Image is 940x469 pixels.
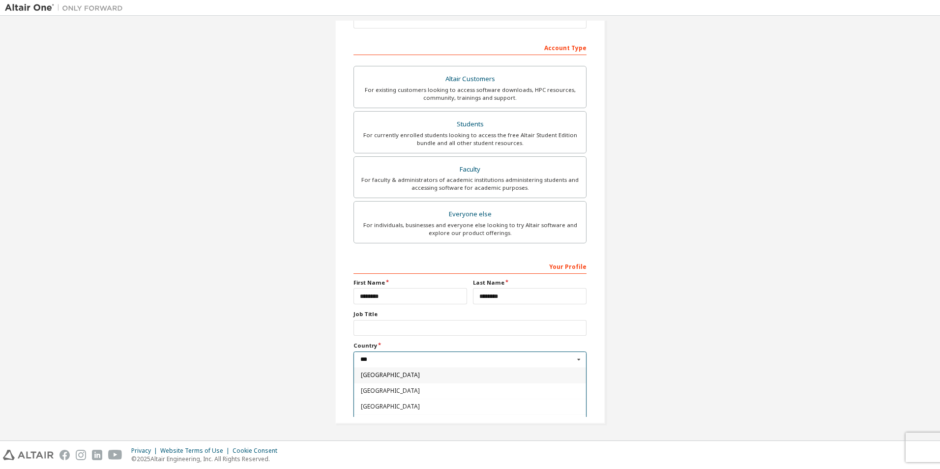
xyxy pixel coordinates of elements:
[360,176,580,192] div: For faculty & administrators of academic institutions administering students and accessing softwa...
[473,279,587,287] label: Last Name
[160,447,233,455] div: Website Terms of Use
[353,39,587,55] div: Account Type
[59,450,70,460] img: facebook.svg
[131,447,160,455] div: Privacy
[360,117,580,131] div: Students
[360,131,580,147] div: For currently enrolled students looking to access the free Altair Student Edition bundle and all ...
[360,221,580,237] div: For individuals, businesses and everyone else looking to try Altair software and explore our prod...
[233,447,283,455] div: Cookie Consent
[76,450,86,460] img: instagram.svg
[353,279,467,287] label: First Name
[5,3,128,13] img: Altair One
[353,342,587,350] label: Country
[360,72,580,86] div: Altair Customers
[361,372,580,378] span: [GEOGRAPHIC_DATA]
[360,163,580,176] div: Faculty
[3,450,54,460] img: altair_logo.svg
[108,450,122,460] img: youtube.svg
[361,388,580,394] span: [GEOGRAPHIC_DATA]
[92,450,102,460] img: linkedin.svg
[360,207,580,221] div: Everyone else
[360,86,580,102] div: For existing customers looking to access software downloads, HPC resources, community, trainings ...
[353,258,587,274] div: Your Profile
[131,455,283,463] p: © 2025 Altair Engineering, Inc. All Rights Reserved.
[353,310,587,318] label: Job Title
[361,404,580,410] span: [GEOGRAPHIC_DATA]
